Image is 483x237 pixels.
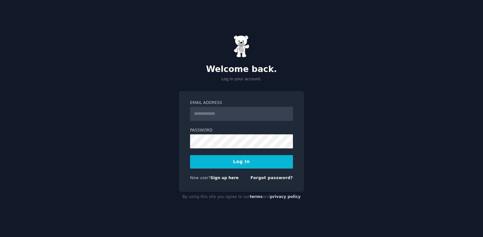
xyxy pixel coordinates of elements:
[190,176,211,180] span: New user?
[211,176,239,180] a: Sign up here
[190,100,293,106] label: Email Address
[190,128,293,133] label: Password
[179,192,304,202] div: By using this site you agree to our and
[179,76,304,82] p: Log in your account.
[190,155,293,169] button: Log In
[250,176,293,180] a: Forgot password?
[270,194,301,199] a: privacy policy
[250,194,263,199] a: terms
[179,64,304,75] h2: Welcome back.
[234,35,249,58] img: Gummy Bear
